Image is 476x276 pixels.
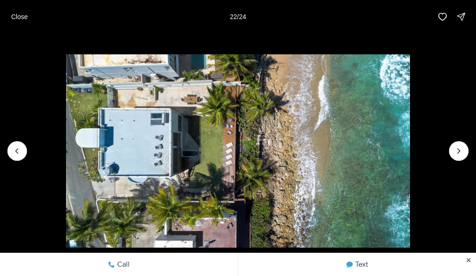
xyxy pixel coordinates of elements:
[6,7,33,26] button: Close
[449,141,469,161] button: Next slide
[7,141,27,161] button: Previous slide
[230,13,246,20] p: 22 / 24
[11,13,28,20] p: Close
